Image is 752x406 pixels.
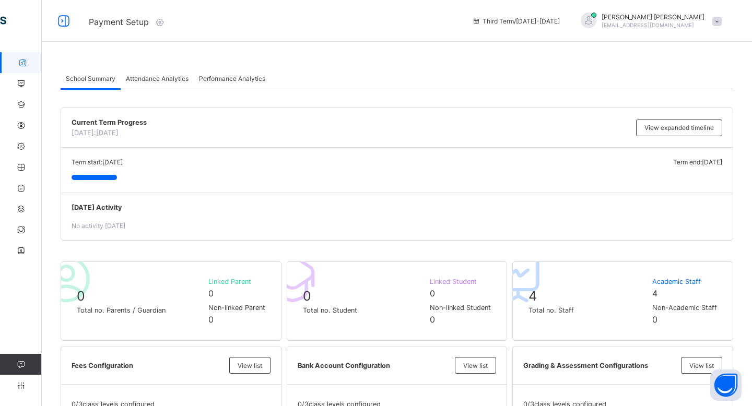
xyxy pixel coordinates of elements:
span: Current Term Progress [72,118,631,126]
span: Term start: [DATE] [72,158,123,166]
button: Open asap [710,369,742,401]
span: Total no. Parents / Guardian [77,306,203,314]
span: 4 [652,288,657,298]
span: Non-linked Student [430,304,491,312]
span: 0 [208,288,214,298]
span: Total no. Staff [528,306,647,314]
span: Total no. Student [303,306,425,314]
span: View list [238,362,262,369]
span: [DATE]: [DATE] [72,129,119,137]
div: MOHAMEDMOHAMED [570,13,727,30]
span: 0 [208,314,214,325]
span: Attendance Analytics [126,75,189,82]
span: Non-Academic Staff [652,304,717,312]
span: View list [689,362,714,369]
span: 0 [77,288,85,304]
span: View expanded timeline [644,124,714,132]
span: Grading & Assessment Configurations [523,362,676,369]
span: School Summary [66,75,115,82]
span: No activity [DATE] [72,222,125,230]
span: [DATE] Activity [72,204,722,211]
span: Linked Student [430,278,491,285]
span: Academic Staff [652,278,717,285]
span: session/term information [472,17,560,25]
span: 0 [430,314,435,325]
span: Linked Parent [208,278,265,285]
span: Bank Account Configuration [298,362,450,369]
span: Fees Configuration [72,362,224,369]
span: 0 [430,288,435,298]
span: Payment Setup [89,17,149,27]
span: 0 [652,314,657,325]
span: Performance Analytics [199,75,265,82]
span: 4 [528,288,537,304]
span: View list [463,362,488,369]
span: [EMAIL_ADDRESS][DOMAIN_NAME] [602,22,694,28]
span: 0 [303,288,311,304]
span: Non-linked Parent [208,304,265,312]
span: Term end: [DATE] [673,158,722,166]
span: [PERSON_NAME] [PERSON_NAME] [602,13,704,21]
